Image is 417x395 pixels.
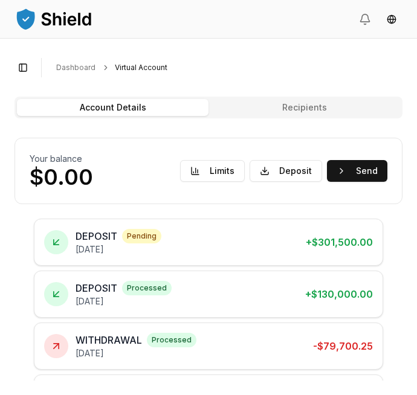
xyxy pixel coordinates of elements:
span: DEPOSIT [76,281,117,295]
a: Virtual Account [115,63,167,72]
p: $0.00 [30,165,93,189]
span: pending [122,229,161,243]
span: processed [147,333,196,347]
p: - $79,700.25 [313,339,373,353]
span: processed [122,281,172,295]
span: DEPOSIT [76,229,117,243]
p: [DATE] [76,347,196,359]
nav: breadcrumb [56,63,393,72]
button: Recipients [208,99,400,116]
button: Account Details [17,99,208,116]
p: + $301,500.00 [306,235,373,249]
button: Send [327,160,387,182]
p: [DATE] [76,295,172,307]
p: [DATE] [76,243,161,255]
img: ShieldPay Logo [15,7,93,31]
a: Dashboard [56,63,95,72]
button: Deposit [250,160,322,182]
p: + $130,000.00 [305,287,373,301]
button: Limits [180,160,245,182]
h2: Your balance [30,153,93,165]
span: WITHDRAWAL [76,333,142,347]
